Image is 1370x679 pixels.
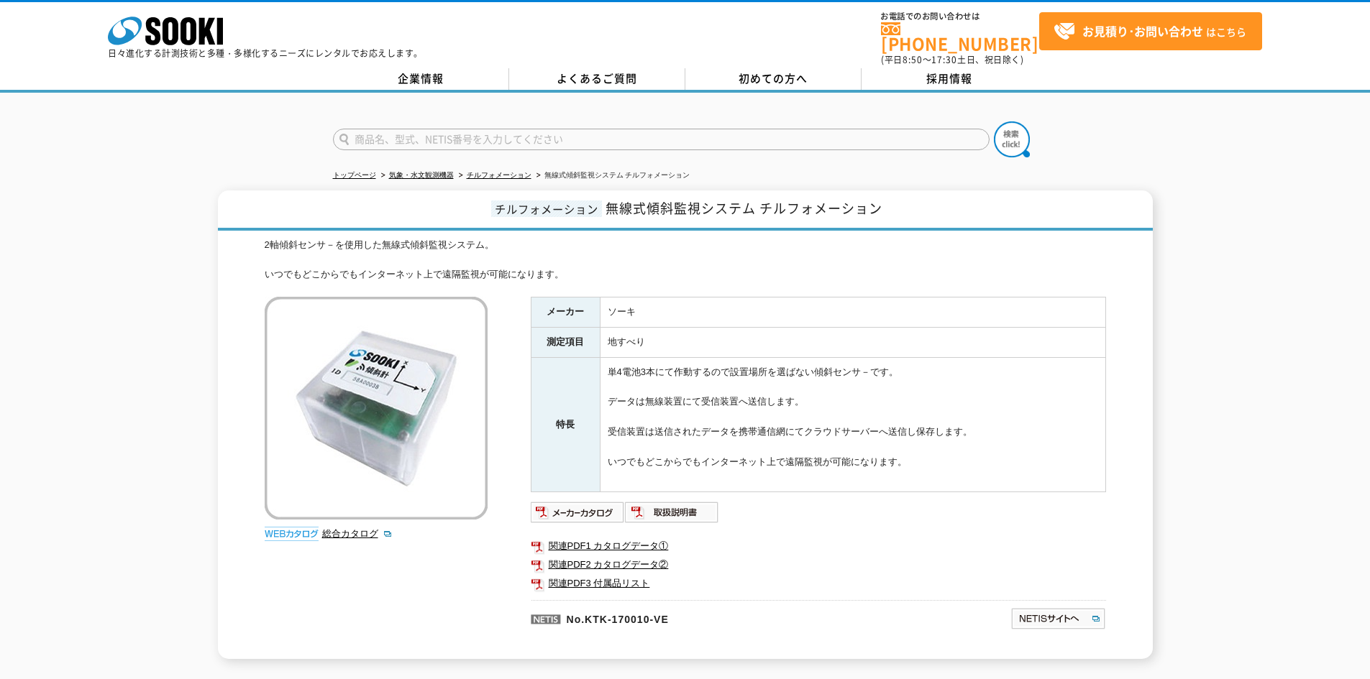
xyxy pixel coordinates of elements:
a: [PHONE_NUMBER] [881,22,1039,52]
a: 関連PDF1 カタログデータ① [531,537,1106,555]
span: 無線式傾斜監視システム チルフォメーション [606,198,882,218]
a: 取扱説明書 [625,510,719,521]
input: 商品名、型式、NETIS番号を入力してください [333,129,990,150]
span: チルフォメーション [491,200,602,217]
td: 地すべり [600,328,1105,358]
li: 無線式傾斜監視システム チルフォメーション [534,168,690,183]
a: 初めての方へ [685,68,862,90]
div: 2軸傾斜センサ－を使用した無線式傾斜監視システム。 いつでもどこからでもインターネット上で遠隔監視が可能になります。 [265,238,1106,282]
p: 日々進化する計測技術と多種・多様化するニーズにレンタルでお応えします。 [108,49,423,57]
th: 測定項目 [531,328,600,358]
p: No.KTK-170010-VE [531,600,872,634]
span: 8:50 [903,53,923,66]
a: お見積り･お問い合わせはこちら [1039,12,1262,50]
span: (平日 ～ 土日、祝日除く) [881,53,1023,66]
img: メーカーカタログ [531,501,625,524]
th: メーカー [531,297,600,328]
img: 取扱説明書 [625,501,719,524]
a: よくあるご質問 [509,68,685,90]
a: チルフォメーション [467,171,531,179]
a: 企業情報 [333,68,509,90]
a: 関連PDF2 カタログデータ② [531,555,1106,574]
img: NETISサイトへ [1010,607,1106,630]
img: 無線式傾斜監視システム チルフォメーション [265,297,488,519]
img: webカタログ [265,527,319,541]
a: 関連PDF3 付属品リスト [531,574,1106,593]
a: トップページ [333,171,376,179]
img: btn_search.png [994,121,1030,157]
span: お電話でのお問い合わせは [881,12,1039,21]
span: はこちら [1054,21,1246,42]
a: 気象・水文観測機器 [389,171,454,179]
strong: お見積り･お問い合わせ [1082,22,1203,40]
td: 単4電池3本にて作動するので設置場所を選ばない傾斜センサ－です。 データは無線装置にて受信装置へ送信します。 受信装置は送信されたデータを携帯通信網にてクラウドサーバーへ送信し保存します。 いつ... [600,357,1105,491]
a: 総合カタログ [322,528,393,539]
td: ソーキ [600,297,1105,328]
th: 特長 [531,357,600,491]
a: メーカーカタログ [531,510,625,521]
span: 17:30 [931,53,957,66]
a: 採用情報 [862,68,1038,90]
span: 初めての方へ [739,70,808,86]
